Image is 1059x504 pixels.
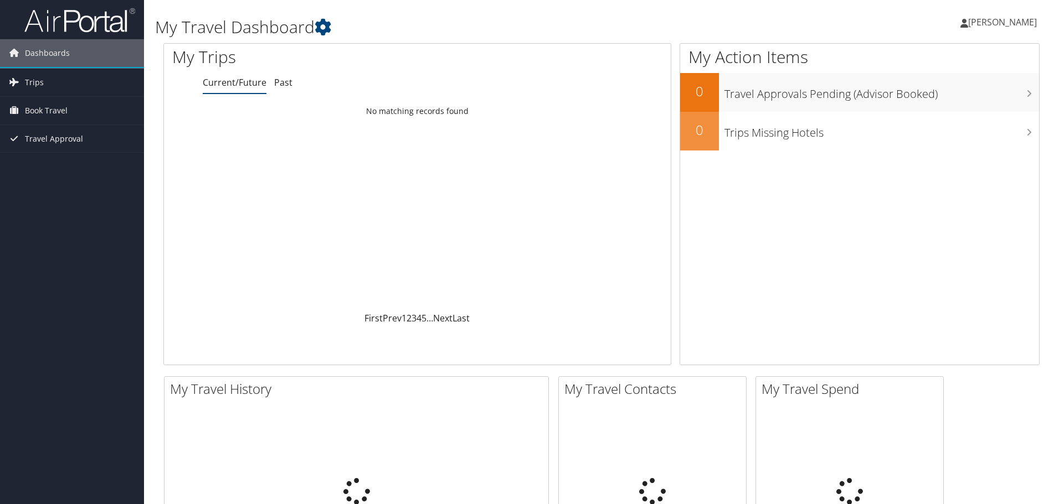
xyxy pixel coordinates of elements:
h2: My Travel Contacts [564,380,746,398]
a: 1 [402,312,407,324]
h1: My Travel Dashboard [155,15,750,39]
h3: Trips Missing Hotels [724,119,1039,141]
a: 3 [412,312,417,324]
a: 0Travel Approvals Pending (Advisor Booked) [680,73,1039,112]
a: Last [453,312,470,324]
a: Prev [383,312,402,324]
td: No matching records found [164,101,671,121]
a: Next [433,312,453,324]
span: Travel Approval [25,125,83,153]
span: Dashboards [25,39,70,67]
a: Past [274,76,292,89]
h2: My Travel Spend [762,380,943,398]
a: First [364,312,383,324]
a: [PERSON_NAME] [960,6,1048,39]
a: 5 [421,312,426,324]
span: Trips [25,69,44,96]
span: Book Travel [25,97,68,124]
a: 4 [417,312,421,324]
h2: My Travel History [170,380,548,398]
h1: My Action Items [680,45,1039,69]
img: airportal-logo.png [24,7,135,33]
a: 2 [407,312,412,324]
span: [PERSON_NAME] [968,16,1037,28]
span: … [426,312,433,324]
h2: 0 [680,82,719,101]
h2: 0 [680,121,719,139]
h3: Travel Approvals Pending (Advisor Booked) [724,81,1039,102]
a: Current/Future [203,76,266,89]
h1: My Trips [172,45,451,69]
a: 0Trips Missing Hotels [680,112,1039,150]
